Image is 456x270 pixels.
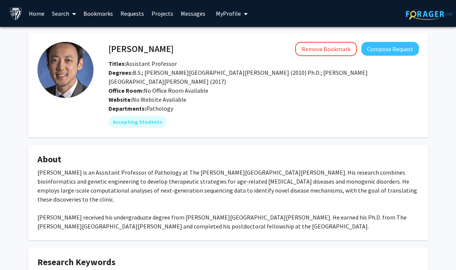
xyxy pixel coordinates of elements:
h4: Research Keywords [37,257,419,268]
span: Pathology [146,105,173,112]
a: Requests [117,0,148,27]
a: Projects [148,0,177,27]
a: Search [48,0,80,27]
b: Titles: [108,60,126,67]
img: Johns Hopkins University Logo [9,7,22,20]
h4: [PERSON_NAME] [108,42,174,56]
span: No Website Available [108,96,186,103]
img: ForagerOne Logo [406,8,453,20]
a: Home [25,0,48,27]
b: Departments: [108,105,146,112]
span: B.S.; [PERSON_NAME][GEOGRAPHIC_DATA][PERSON_NAME] (2010) Ph.D.; [PERSON_NAME][GEOGRAPHIC_DATA][PE... [108,69,368,85]
b: Website: [108,96,132,103]
b: Office Room: [108,87,144,94]
b: Degrees: [108,69,133,76]
mat-chip: Accepting Students [108,116,167,128]
img: Profile Picture [37,42,94,98]
h4: About [37,154,419,165]
a: Messages [177,0,209,27]
button: Remove Bookmark [295,42,357,56]
a: Bookmarks [80,0,117,27]
span: No Office Room Available [108,87,208,94]
div: [PERSON_NAME] is an Assistant Professor of Pathology at The [PERSON_NAME][GEOGRAPHIC_DATA][PERSON... [37,168,419,231]
span: Assistant Professor [108,60,177,67]
span: My Profile [216,10,241,17]
button: Compose Request to Jonathan Ling [361,42,419,56]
